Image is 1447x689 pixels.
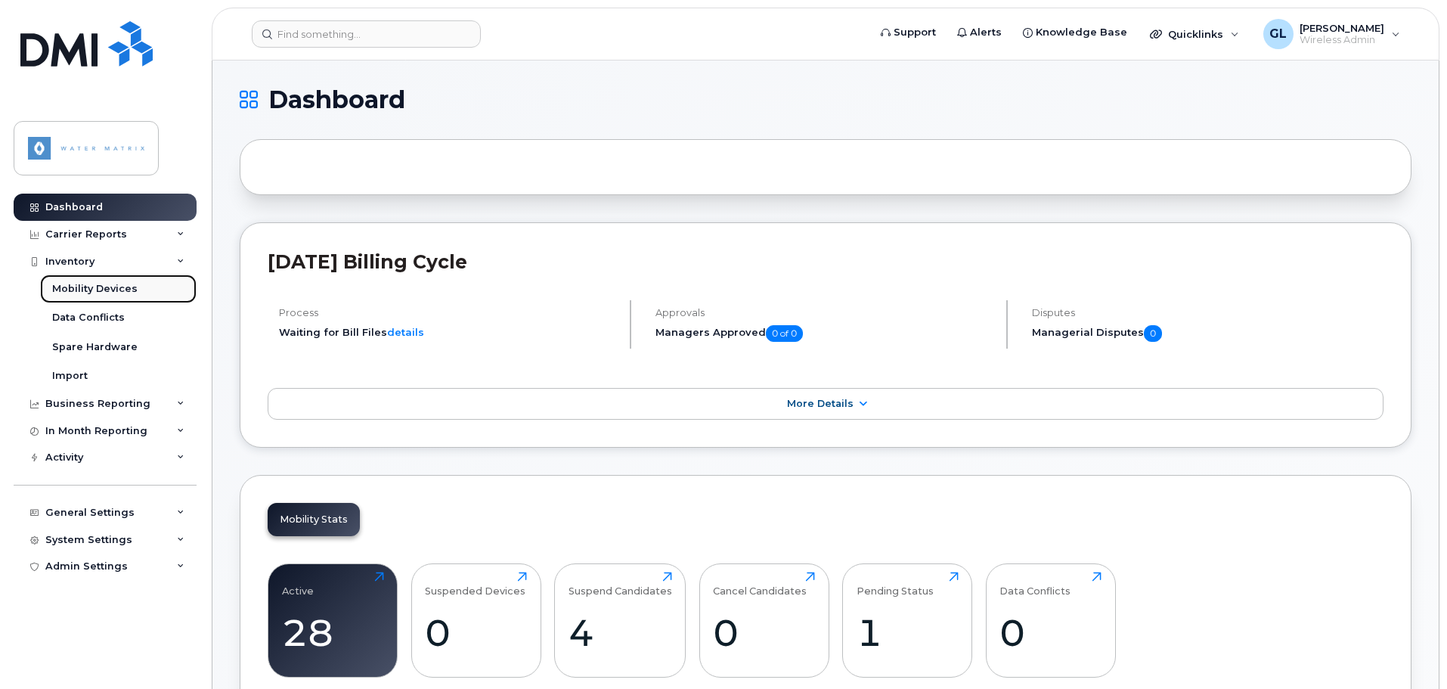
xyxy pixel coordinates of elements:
[999,610,1102,655] div: 0
[655,325,993,342] h5: Managers Approved
[857,572,934,597] div: Pending Status
[713,572,807,597] div: Cancel Candidates
[857,610,959,655] div: 1
[387,326,424,338] a: details
[268,250,1383,273] h2: [DATE] Billing Cycle
[282,610,384,655] div: 28
[282,572,314,597] div: Active
[569,610,672,655] div: 4
[1144,325,1162,342] span: 0
[268,88,405,111] span: Dashboard
[569,572,672,669] a: Suspend Candidates4
[713,572,815,669] a: Cancel Candidates0
[713,610,815,655] div: 0
[425,610,527,655] div: 0
[425,572,525,597] div: Suspended Devices
[857,572,959,669] a: Pending Status1
[999,572,1102,669] a: Data Conflicts0
[1032,325,1383,342] h5: Managerial Disputes
[1032,307,1383,318] h4: Disputes
[425,572,527,669] a: Suspended Devices0
[282,572,384,669] a: Active28
[999,572,1071,597] div: Data Conflicts
[569,572,672,597] div: Suspend Candidates
[279,325,617,340] li: Waiting for Bill Files
[787,398,854,409] span: More Details
[279,307,617,318] h4: Process
[766,325,803,342] span: 0 of 0
[655,307,993,318] h4: Approvals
